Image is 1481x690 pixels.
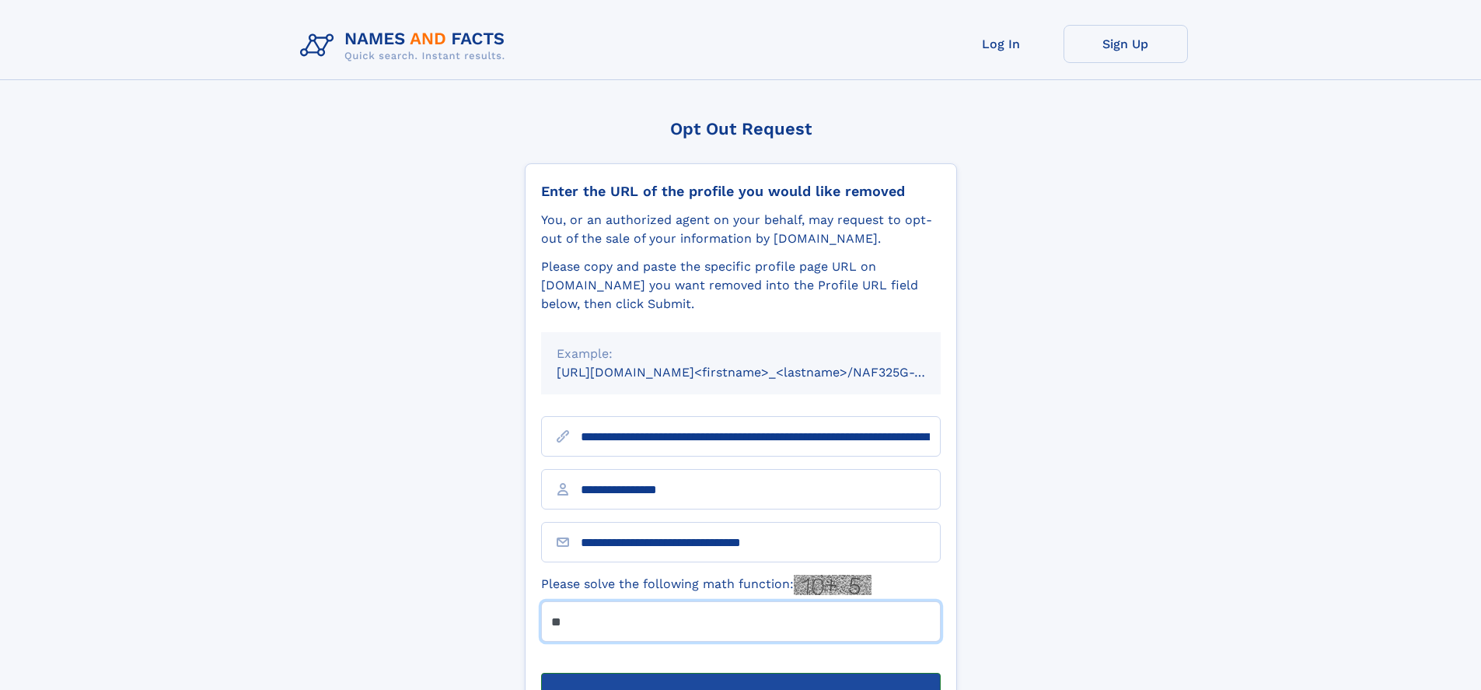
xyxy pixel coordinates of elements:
[525,119,957,138] div: Opt Out Request
[541,211,941,248] div: You, or an authorized agent on your behalf, may request to opt-out of the sale of your informatio...
[939,25,1064,63] a: Log In
[557,345,925,363] div: Example:
[541,575,871,595] label: Please solve the following math function:
[541,257,941,313] div: Please copy and paste the specific profile page URL on [DOMAIN_NAME] you want removed into the Pr...
[294,25,518,67] img: Logo Names and Facts
[541,183,941,200] div: Enter the URL of the profile you would like removed
[1064,25,1188,63] a: Sign Up
[557,365,970,380] small: [URL][DOMAIN_NAME]<firstname>_<lastname>/NAF325G-xxxxxxxx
